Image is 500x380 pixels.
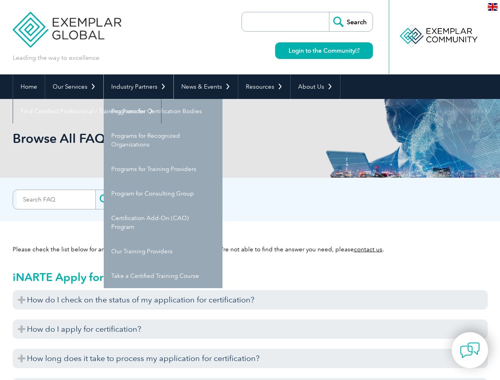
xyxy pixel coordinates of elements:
[291,74,340,99] a: About Us
[13,245,488,254] p: Please check the list below for answers to frequently asked questions. If you’re not able to find...
[13,99,161,123] a: Find Certified Professional / Training Provider
[45,74,103,99] a: Our Services
[13,53,99,62] p: Leading the way to excellence
[460,340,480,360] img: contact-chat.png
[13,131,317,146] h1: Browse All FAQs by Category
[104,74,173,99] a: Industry Partners
[354,246,382,253] a: contact us
[104,99,222,123] a: Programs for Certification Bodies
[238,74,290,99] a: Resources
[13,271,488,283] h2: iNARTE Apply for Certification
[275,42,373,59] a: Login to the Community
[174,74,238,99] a: News & Events
[13,290,488,310] h3: How do I check on the status of my application for certification?
[104,264,222,288] a: Take a Certified Training Course
[104,181,222,206] a: Program for Consulting Group
[13,74,45,99] a: Home
[104,206,222,239] a: Certification Add-On (CAO) Program
[104,123,222,157] a: Programs for Recognized Organizations
[13,349,488,368] h3: How long does it take to process my application for certification?
[104,157,222,181] a: Programs for Training Providers
[95,190,139,209] input: Search
[329,12,373,31] input: Search
[17,190,95,209] input: Search FAQ
[488,3,498,11] img: en
[355,48,359,53] img: open_square.png
[104,239,222,264] a: Our Training Providers
[13,319,488,339] h3: How do I apply for certification?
